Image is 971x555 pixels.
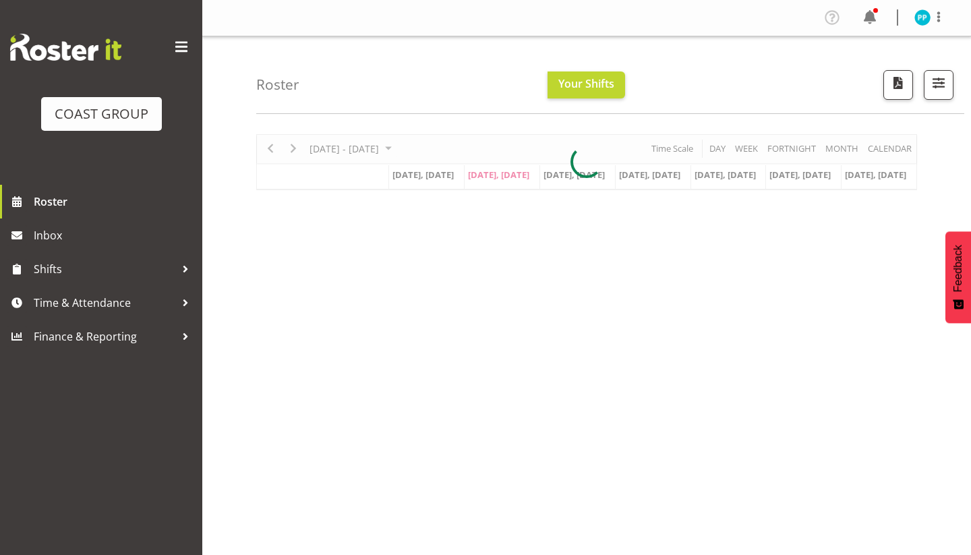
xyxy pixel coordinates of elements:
span: Shifts [34,259,175,279]
span: Finance & Reporting [34,326,175,347]
button: Your Shifts [548,71,625,98]
span: Time & Attendance [34,293,175,313]
div: COAST GROUP [55,104,148,124]
span: Feedback [952,245,964,292]
span: Inbox [34,225,196,245]
span: Your Shifts [558,76,614,91]
img: Rosterit website logo [10,34,121,61]
button: Feedback - Show survey [945,231,971,323]
img: panuwitch-pongsanusorn8681.jpg [914,9,931,26]
button: Filter Shifts [924,70,953,100]
span: Roster [34,192,196,212]
button: Download a PDF of the roster according to the set date range. [883,70,913,100]
h4: Roster [256,77,299,92]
